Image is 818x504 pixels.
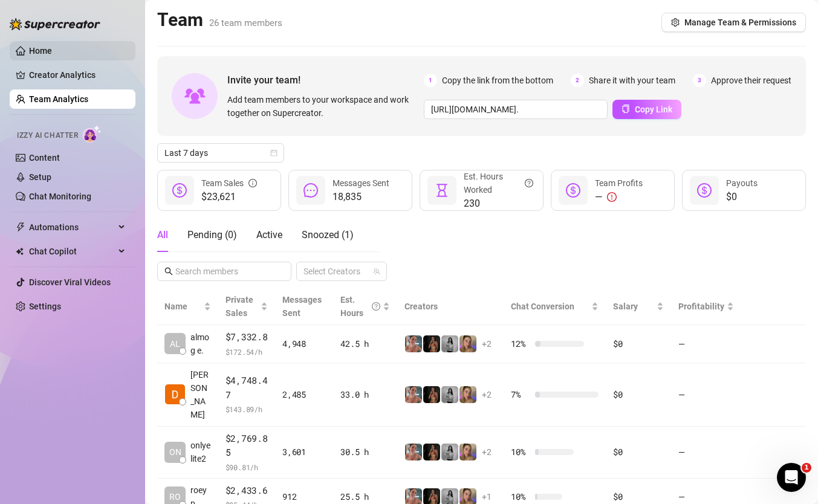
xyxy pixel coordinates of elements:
span: Active [256,229,282,241]
span: Invite your team! [227,73,424,88]
div: 3,601 [282,445,326,459]
span: Chat Copilot [29,242,115,261]
div: 2,485 [282,388,326,401]
span: almog e. [190,331,211,357]
iframe: Intercom live chat [777,463,806,492]
div: $0 [613,445,663,459]
span: dollar-circle [697,183,712,198]
span: 7 % [511,388,530,401]
span: Approve their request [711,74,791,87]
a: Content [29,153,60,163]
img: A [441,335,458,352]
span: 10 % [511,445,530,459]
span: + 1 [482,490,492,503]
a: Chat Monitoring [29,192,91,201]
a: Home [29,46,52,56]
span: 2 [571,74,584,87]
span: Snoozed ( 1 ) [302,229,354,241]
span: Share it with your team [589,74,675,87]
div: Team Sales [201,176,257,190]
td: — [671,427,741,479]
span: search [164,267,173,276]
td: — [671,325,741,363]
span: Last 7 days [164,144,277,162]
span: team [373,268,380,275]
input: Search members [175,265,274,278]
span: $23,621 [201,190,257,204]
span: ON [169,445,181,459]
span: Automations [29,218,115,237]
span: 18,835 [333,190,389,204]
div: Est. Hours Worked [464,170,533,196]
button: Manage Team & Permissions [661,13,806,32]
div: $0 [613,337,663,351]
span: Chat Conversion [511,302,574,311]
span: Private Sales [226,295,253,318]
span: dollar-circle [172,183,187,198]
span: copy [622,105,630,113]
span: Salary [613,302,638,311]
div: All [157,228,168,242]
h2: Team [157,8,282,31]
img: Cherry [459,444,476,460]
div: Pending ( 0 ) [187,228,237,242]
span: $ 143.89 /h [226,403,268,415]
div: $0 [613,490,663,503]
span: + 2 [482,388,492,401]
img: Yarden [405,444,422,460]
span: Add team members to your workspace and work together on Supercreator. [227,93,419,120]
a: Settings [29,302,61,311]
span: $4,748.47 [226,373,268,402]
span: 3 [693,74,706,87]
img: Cherry [459,335,476,352]
span: AL [170,337,180,351]
span: 10 % [511,490,530,503]
th: Creators [397,288,504,325]
span: Manage Team & Permissions [684,18,796,27]
span: RO [169,490,181,503]
img: A [441,444,458,460]
span: Name [164,300,201,313]
div: $0 [613,388,663,401]
span: Copy Link [635,105,672,114]
span: $0 [726,190,758,204]
a: Setup [29,172,51,182]
img: A [441,386,458,403]
span: + 2 [482,445,492,459]
th: Name [157,288,218,325]
div: 30.5 h [340,445,390,459]
span: 1 [424,74,437,87]
span: thunderbolt [16,222,25,232]
a: Discover Viral Videos [29,277,111,287]
img: Yarden [405,335,422,352]
span: Messages Sent [282,295,322,318]
img: AI Chatter [83,125,102,143]
span: 12 % [511,337,530,351]
span: question-circle [372,293,380,320]
span: exclamation-circle [607,192,617,202]
span: question-circle [525,170,533,196]
span: 1 [802,463,811,473]
img: logo-BBDzfeDw.svg [10,18,100,30]
span: $2,769.85 [226,431,268,460]
span: Messages Sent [333,178,389,188]
span: calendar [270,149,278,157]
span: $7,332.8 [226,330,268,344]
div: 42.5 h [340,337,390,351]
span: Izzy AI Chatter [17,130,78,141]
span: Copy the link from the bottom [442,74,553,87]
div: Est. Hours [340,293,380,320]
span: + 2 [482,337,492,351]
span: 230 [464,196,533,211]
span: onlyelite2 [190,439,211,465]
span: $ 172.54 /h [226,346,268,358]
span: Team Profits [595,178,643,188]
span: $ 90.81 /h [226,461,268,473]
button: Copy Link [612,100,681,119]
img: Dana Roz [165,384,185,404]
span: info-circle [248,176,257,190]
img: Cherry [459,386,476,403]
td: — [671,363,741,427]
span: $2,433.6 [226,483,268,498]
img: the_bohema [423,444,440,460]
